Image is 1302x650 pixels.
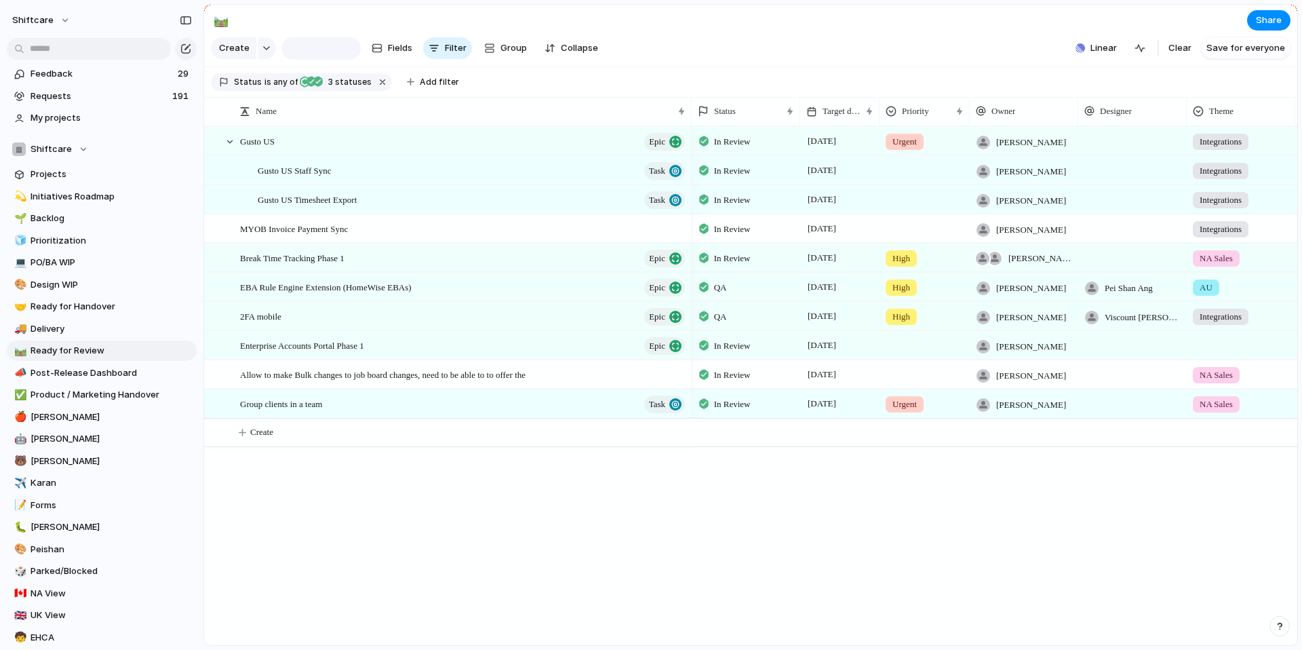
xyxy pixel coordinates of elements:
span: Clear [1168,41,1191,55]
span: Status [234,76,262,88]
span: [DATE] [804,279,840,295]
div: 🎲Parked/Blocked [7,561,197,581]
button: Epic [644,133,685,151]
span: shiftcare [12,14,54,27]
a: 🤖[PERSON_NAME] [7,429,197,449]
div: 🤖 [14,432,24,447]
button: Epic [644,279,685,297]
span: Task [649,191,665,210]
span: NA Sales [1200,252,1233,265]
span: Task [649,161,665,180]
div: 🍎[PERSON_NAME] [7,407,197,427]
span: [DATE] [804,366,840,383]
a: 💻PO/BA WIP [7,252,197,273]
span: In Review [714,223,751,236]
span: Share [1256,14,1282,27]
span: Save for everyone [1206,41,1285,55]
span: Status [714,104,736,118]
button: 🇨🇦 [12,587,26,600]
span: Enterprise Accounts Portal Phase 1 [240,337,364,353]
span: AU [1200,281,1212,294]
a: ✅Product / Marketing Handover [7,385,197,405]
span: 3 [324,77,335,87]
button: isany of [262,75,300,90]
button: Epic [644,250,685,267]
span: Integrations [1200,193,1242,207]
span: [PERSON_NAME] [996,165,1066,178]
button: Epic [644,337,685,355]
span: Peishan [31,543,192,556]
span: In Review [714,398,751,411]
span: [DATE] [804,396,840,412]
span: Requests [31,90,168,103]
span: Viscount [PERSON_NAME] [1105,311,1181,324]
button: Add filter [399,73,467,92]
button: 🤖 [12,432,26,446]
span: Priority [902,104,929,118]
button: 🧊 [12,234,26,248]
span: [PERSON_NAME] [996,194,1066,208]
button: 🛤️ [12,344,26,358]
a: 🚚Delivery [7,319,197,339]
a: 🎨Peishan [7,539,197,560]
span: [PERSON_NAME] [996,311,1066,324]
span: Epic [649,337,665,356]
div: 🛤️ [14,343,24,359]
button: 🐛 [12,520,26,534]
button: 💻 [12,256,26,269]
span: Feedback [31,67,174,81]
div: 🎲 [14,564,24,579]
a: 🇨🇦NA View [7,584,197,604]
button: Clear [1163,37,1197,59]
span: NA Sales [1200,368,1233,382]
span: Allow to make Bulk changes to job board changes, need to be able to to offer the [240,366,526,382]
span: Group [500,41,527,55]
div: 💻 [14,255,24,271]
button: 🎨 [12,543,26,556]
span: [DATE] [804,337,840,353]
span: NA View [31,587,192,600]
span: Ready for Review [31,344,192,358]
span: Add filter [420,76,459,88]
a: 🧒EHCA [7,628,197,648]
button: 🤝 [12,300,26,313]
button: Task [644,191,685,209]
span: [DATE] [804,133,840,149]
div: ✅ [14,387,24,403]
span: statuses [324,76,372,88]
a: Feedback29 [7,64,197,84]
span: Delivery [31,322,192,336]
div: ✈️ [14,476,24,491]
div: 🍎 [14,409,24,425]
a: 🎨Design WIP [7,275,197,295]
span: Parked/Blocked [31,565,192,578]
a: 🇬🇧UK View [7,605,197,626]
span: [DATE] [804,191,840,208]
button: Fields [366,37,418,59]
span: Gusto US Staff Sync [258,162,331,178]
button: 3 statuses [299,75,374,90]
div: 🐛 [14,520,24,535]
button: Share [1247,10,1290,31]
div: 🐛[PERSON_NAME] [7,517,197,537]
span: [PERSON_NAME] [996,340,1066,353]
span: Gusto US [240,133,275,149]
div: 🧒 [14,630,24,645]
button: Task [644,396,685,413]
span: [PERSON_NAME] [996,136,1066,149]
span: [PERSON_NAME] [31,410,192,424]
span: Filter [445,41,467,55]
button: 🌱 [12,212,26,225]
span: In Review [714,135,751,149]
button: Shiftcare [7,139,197,159]
span: Name [256,104,277,118]
button: Create [211,37,256,59]
span: Urgent [892,135,917,149]
span: Owner [991,104,1015,118]
span: Post-Release Dashboard [31,366,192,380]
button: ✈️ [12,476,26,490]
div: 🎨 [14,541,24,557]
button: 🍎 [12,410,26,424]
